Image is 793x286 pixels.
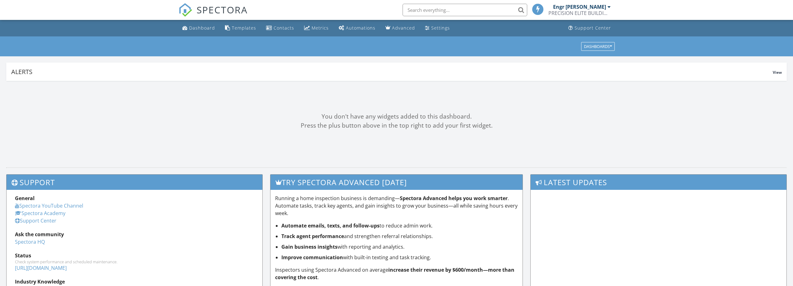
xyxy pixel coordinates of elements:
[270,175,523,190] h3: Try spectora advanced [DATE]
[566,22,614,34] a: Support Center
[264,22,297,34] a: Contacts
[281,232,518,240] li: and strengthen referral relationships.
[281,243,337,250] strong: Gain business insights
[548,10,611,16] div: PRECISION ELITE BUILDING INSPECTION SERVICES L.L.C
[15,217,56,224] a: Support Center
[15,265,67,271] a: [URL][DOMAIN_NAME]
[281,222,518,229] li: to reduce admin work.
[232,25,256,31] div: Templates
[575,25,611,31] div: Support Center
[275,266,514,281] strong: increase their revenue by $600/month—more than covering the cost
[15,210,65,217] a: Spectora Academy
[6,112,787,121] div: You don't have any widgets added to this dashboard.
[275,195,518,217] p: Running a home inspection business is demanding— . Automate tasks, track key agents, and gain ins...
[336,22,378,34] a: Automations (Basic)
[15,252,254,259] div: Status
[346,25,375,31] div: Automations
[6,121,787,130] div: Press the plus button above in the top right to add your first widget.
[531,175,786,190] h3: Latest Updates
[7,175,262,190] h3: Support
[274,25,294,31] div: Contacts
[281,233,344,240] strong: Track agent performance
[383,22,418,34] a: Advanced
[179,8,248,21] a: SPECTORA
[773,70,782,75] span: View
[281,254,343,261] strong: Improve communication
[281,243,518,251] li: with reporting and analytics.
[179,3,192,17] img: The Best Home Inspection Software - Spectora
[302,22,331,34] a: Metrics
[275,266,518,281] p: Inspectors using Spectora Advanced on average .
[431,25,450,31] div: Settings
[15,202,83,209] a: Spectora YouTube Channel
[312,25,329,31] div: Metrics
[15,238,45,245] a: Spectora HQ
[197,3,248,16] span: SPECTORA
[11,68,773,76] div: Alerts
[403,4,527,16] input: Search everything...
[553,4,606,10] div: Engr [PERSON_NAME]
[392,25,415,31] div: Advanced
[15,259,254,264] div: Check system performance and scheduled maintenance.
[189,25,215,31] div: Dashboard
[584,44,612,49] div: Dashboards
[15,195,35,202] strong: General
[15,231,254,238] div: Ask the community
[15,278,254,285] div: Industry Knowledge
[400,195,508,202] strong: Spectora Advanced helps you work smarter
[222,22,259,34] a: Templates
[581,42,615,51] button: Dashboards
[281,222,380,229] strong: Automate emails, texts, and follow-ups
[180,22,217,34] a: Dashboard
[281,254,518,261] li: with built-in texting and task tracking.
[423,22,452,34] a: Settings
